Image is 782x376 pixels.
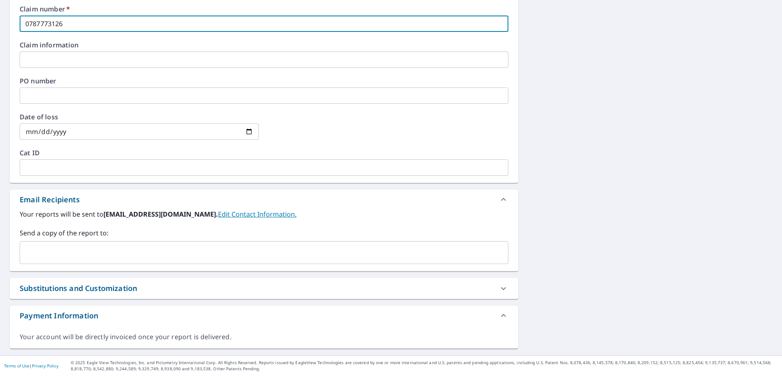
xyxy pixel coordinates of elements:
[10,278,518,299] div: Substitutions and Customization
[218,210,297,219] a: EditContactInfo
[20,78,508,84] label: PO number
[4,363,29,369] a: Terms of Use
[20,209,508,219] label: Your reports will be sent to
[20,6,508,12] label: Claim number
[103,210,218,219] b: [EMAIL_ADDRESS][DOMAIN_NAME].
[20,332,508,342] div: Your account will be directly invoiced once your report is delivered.
[32,363,58,369] a: Privacy Policy
[71,360,778,372] p: © 2025 Eagle View Technologies, Inc. and Pictometry International Corp. All Rights Reserved. Repo...
[20,150,508,156] label: Cat ID
[20,310,98,321] div: Payment Information
[10,306,518,325] div: Payment Information
[20,114,259,120] label: Date of loss
[20,228,508,238] label: Send a copy of the report to:
[20,42,508,48] label: Claim information
[20,194,80,205] div: Email Recipients
[20,283,137,294] div: Substitutions and Customization
[10,190,518,209] div: Email Recipients
[4,363,58,368] p: |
